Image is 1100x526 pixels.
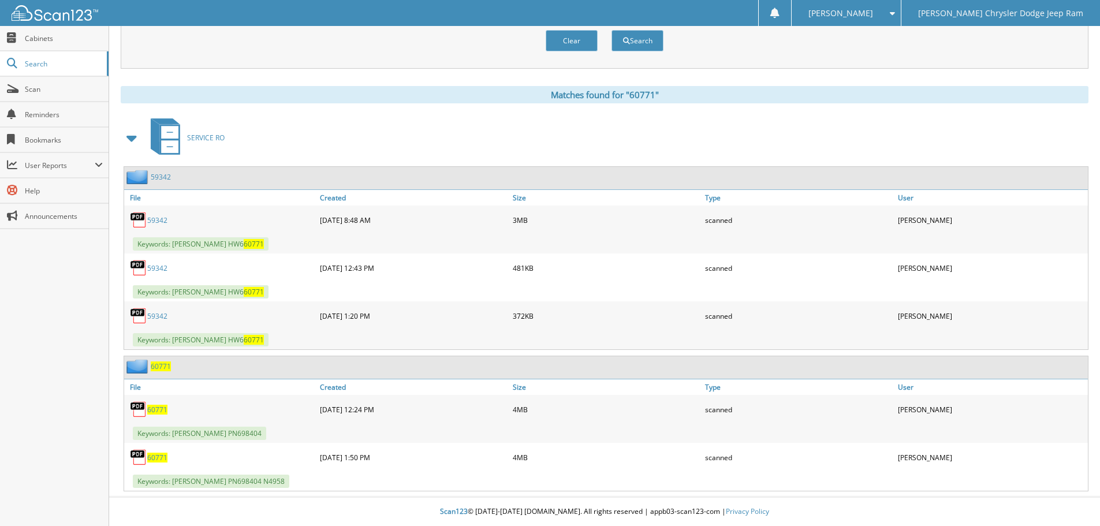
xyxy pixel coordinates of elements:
[130,401,147,418] img: PDF.png
[895,304,1088,327] div: [PERSON_NAME]
[317,208,510,232] div: [DATE] 8:48 AM
[130,449,147,466] img: PDF.png
[124,190,317,206] a: File
[317,256,510,279] div: [DATE] 12:43 PM
[25,110,103,120] span: Reminders
[12,5,98,21] img: scan123-logo-white.svg
[133,333,269,346] span: Keywords: [PERSON_NAME] HW6
[895,190,1088,206] a: User
[317,398,510,421] div: [DATE] 12:24 PM
[510,398,703,421] div: 4MB
[130,211,147,229] img: PDF.png
[126,170,151,184] img: folder2.png
[126,359,151,374] img: folder2.png
[918,10,1083,17] span: [PERSON_NAME] Chrysler Dodge Jeep Ram
[895,208,1088,232] div: [PERSON_NAME]
[702,379,895,395] a: Type
[133,237,269,251] span: Keywords: [PERSON_NAME] HW6
[133,427,266,440] span: Keywords: [PERSON_NAME] PN698404
[317,190,510,206] a: Created
[25,33,103,43] span: Cabinets
[130,307,147,324] img: PDF.png
[510,446,703,469] div: 4MB
[25,59,101,69] span: Search
[151,172,171,182] a: 59342
[702,304,895,327] div: scanned
[130,259,147,277] img: PDF.png
[133,285,269,299] span: Keywords: [PERSON_NAME] HW6
[25,135,103,145] span: Bookmarks
[317,379,510,395] a: Created
[895,398,1088,421] div: [PERSON_NAME]
[147,453,167,462] a: 60771
[124,379,317,395] a: File
[244,335,264,345] span: 60771
[808,10,873,17] span: [PERSON_NAME]
[144,115,225,161] a: SERVICE RO
[510,379,703,395] a: Size
[510,208,703,232] div: 3MB
[25,161,95,170] span: User Reports
[147,263,167,273] a: 59342
[895,379,1088,395] a: User
[147,405,167,415] a: 60771
[147,311,167,321] a: 59342
[510,304,703,327] div: 372KB
[895,446,1088,469] div: [PERSON_NAME]
[702,190,895,206] a: Type
[187,133,225,143] span: SERVICE RO
[726,506,769,516] a: Privacy Policy
[25,211,103,221] span: Announcements
[510,190,703,206] a: Size
[121,86,1088,103] div: Matches found for "60771"
[151,361,171,371] a: 60771
[25,186,103,196] span: Help
[25,84,103,94] span: Scan
[317,446,510,469] div: [DATE] 1:50 PM
[702,446,895,469] div: scanned
[510,256,703,279] div: 481KB
[440,506,468,516] span: Scan123
[244,239,264,249] span: 60771
[702,398,895,421] div: scanned
[317,304,510,327] div: [DATE] 1:20 PM
[546,30,598,51] button: Clear
[702,208,895,232] div: scanned
[133,475,289,488] span: Keywords: [PERSON_NAME] PN698404 N4958
[702,256,895,279] div: scanned
[244,287,264,297] span: 60771
[109,498,1100,526] div: © [DATE]-[DATE] [DOMAIN_NAME]. All rights reserved | appb03-scan123-com |
[147,215,167,225] a: 59342
[611,30,663,51] button: Search
[895,256,1088,279] div: [PERSON_NAME]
